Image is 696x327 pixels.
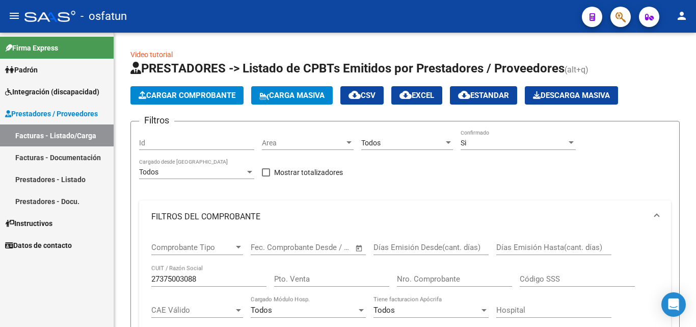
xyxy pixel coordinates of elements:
[354,242,365,254] button: Open calendar
[251,86,333,105] button: Carga Masiva
[5,64,38,76] span: Padrón
[458,91,509,100] span: Estandar
[458,89,470,101] mat-icon: cloud_download
[151,243,234,252] span: Comprobante Tipo
[349,89,361,101] mat-icon: cloud_download
[676,10,688,22] mat-icon: person
[5,218,52,229] span: Instructivos
[130,61,565,76] span: PRESTADORES -> Listado de CPBTs Emitidos por Prestadores / Proveedores
[340,86,384,105] button: CSV
[139,200,671,233] mat-expansion-panel-header: FILTROS DEL COMPROBANTE
[373,306,395,315] span: Todos
[450,86,517,105] button: Estandar
[565,65,588,74] span: (alt+q)
[391,86,442,105] button: EXCEL
[139,168,158,176] span: Todos
[533,91,610,100] span: Descarga Masiva
[525,86,618,105] button: Descarga Masiva
[661,292,686,317] div: Open Intercom Messenger
[259,91,325,100] span: Carga Masiva
[5,86,99,97] span: Integración (discapacidad)
[139,113,174,128] h3: Filtros
[399,89,412,101] mat-icon: cloud_download
[361,139,381,147] span: Todos
[5,108,98,119] span: Prestadores / Proveedores
[251,306,272,315] span: Todos
[251,243,284,252] input: Start date
[262,139,344,147] span: Area
[349,91,376,100] span: CSV
[5,42,58,54] span: Firma Express
[151,306,234,315] span: CAE Válido
[151,211,647,222] mat-panel-title: FILTROS DEL COMPROBANTE
[293,243,342,252] input: End date
[8,10,20,22] mat-icon: menu
[81,5,127,28] span: - osfatun
[139,91,235,100] span: Cargar Comprobante
[274,166,343,179] span: Mostrar totalizadores
[130,86,244,105] button: Cargar Comprobante
[399,91,434,100] span: EXCEL
[5,240,72,251] span: Datos de contacto
[130,51,173,59] a: Video tutorial
[525,86,618,105] app-download-masive: Descarga masiva de comprobantes (adjuntos)
[461,139,466,147] span: Si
